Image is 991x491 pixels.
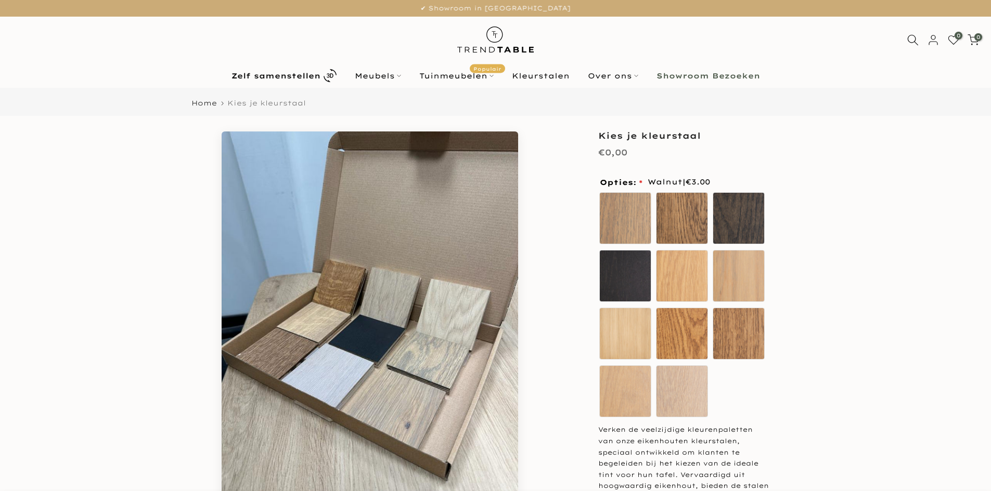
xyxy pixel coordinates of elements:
a: Over ons [578,70,647,82]
a: 0 [948,34,959,46]
span: 0 [955,32,962,39]
a: TuinmeubelenPopulair [410,70,503,82]
span: €3.00 [686,177,710,187]
span: Walnut [648,176,710,189]
b: Showroom Bezoeken [657,72,760,79]
h1: Kies je kleurstaal [598,131,770,140]
a: 0 [968,34,979,46]
a: Home [191,100,217,107]
b: Zelf samenstellen [231,72,320,79]
a: Showroom Bezoeken [647,70,769,82]
p: ✔ Showroom in [GEOGRAPHIC_DATA] [13,3,978,14]
a: Kleurstalen [503,70,578,82]
span: | [683,177,710,187]
span: Opties: [600,179,642,186]
span: 0 [974,33,982,41]
a: Meubels [345,70,410,82]
span: Kies je kleurstaal [227,99,306,107]
img: trend-table [450,17,541,63]
span: Populair [470,64,505,73]
div: €0,00 [598,145,627,160]
a: Zelf samenstellen [222,67,345,85]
